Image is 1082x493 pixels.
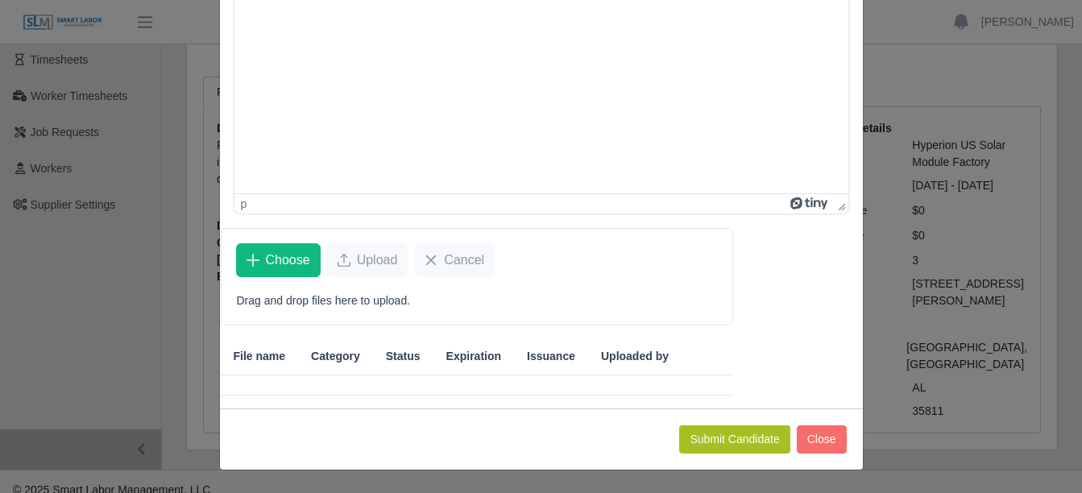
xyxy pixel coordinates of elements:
[266,251,310,270] span: Choose
[446,348,501,365] span: Expiration
[414,243,495,277] button: Cancel
[357,251,398,270] span: Upload
[679,425,790,454] button: Submit Candidate
[236,243,321,277] button: Choose
[527,348,575,365] span: Issuance
[234,348,286,365] span: File name
[311,348,360,365] span: Category
[790,197,831,210] a: Powered by Tiny
[386,348,421,365] span: Status
[327,243,408,277] button: Upload
[601,348,669,365] span: Uploaded by
[237,292,718,309] p: Drag and drop files here to upload.
[444,251,484,270] span: Cancel
[831,194,848,213] div: Press the Up and Down arrow keys to resize the editor.
[797,425,847,454] button: Close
